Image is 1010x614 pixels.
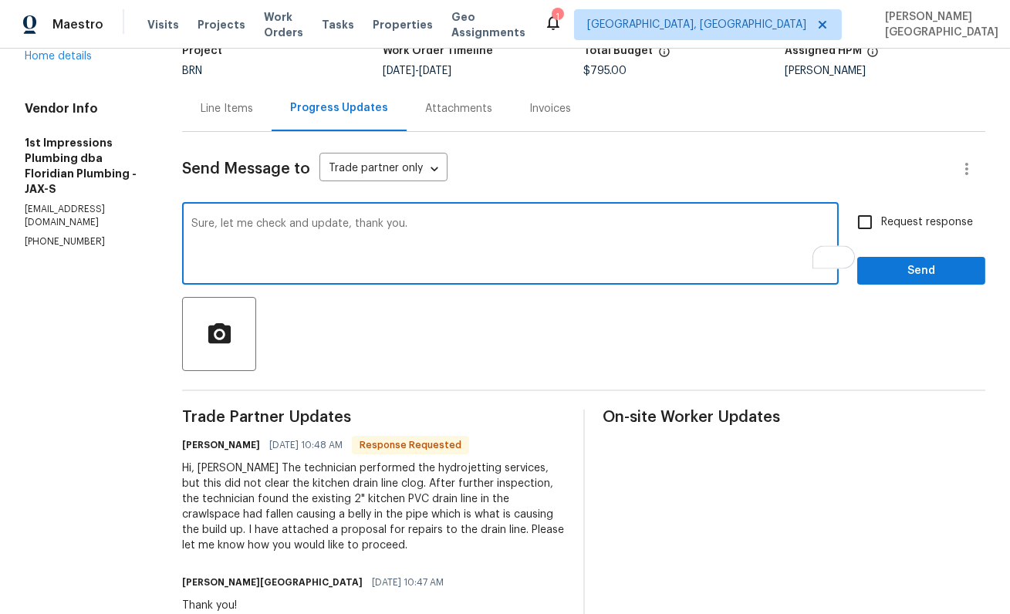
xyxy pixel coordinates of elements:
div: 1 [552,9,562,25]
span: On-site Worker Updates [603,410,986,425]
span: Response Requested [353,437,468,453]
span: [PERSON_NAME][GEOGRAPHIC_DATA] [879,9,998,40]
span: $795.00 [584,66,627,76]
div: Attachments [425,101,492,116]
h5: Work Order Timeline [383,46,493,56]
h5: 1st Impressions Plumbing dba Floridian Plumbing - JAX-S [25,135,145,197]
div: Hi, [PERSON_NAME] The technician performed the hydrojetting services, but this did not clear the ... [182,460,565,553]
h5: Project [182,46,222,56]
span: Trade Partner Updates [182,410,565,425]
textarea: To enrich screen reader interactions, please activate Accessibility in Grammarly extension settings [191,218,829,272]
span: Projects [198,17,245,32]
div: Trade partner only [319,157,448,182]
span: Properties [373,17,433,32]
h6: [PERSON_NAME] [182,437,260,453]
span: [DATE] [383,66,415,76]
span: [DATE] 10:48 AM [269,437,343,453]
span: Tasks [322,19,354,30]
span: The hpm assigned to this work order. [866,46,879,66]
span: Send Message to [182,161,310,177]
span: BRN [182,66,202,76]
span: The total cost of line items that have been proposed by Opendoor. This sum includes line items th... [658,46,671,66]
button: Send [857,257,985,285]
span: Geo Assignments [451,9,525,40]
p: [PHONE_NUMBER] [25,235,145,248]
span: Request response [881,214,973,231]
span: Send [870,261,973,281]
div: Invoices [529,101,571,116]
div: [PERSON_NAME] [785,66,985,76]
h4: Vendor Info [25,101,145,116]
h5: Assigned HPM [785,46,862,56]
h6: [PERSON_NAME][GEOGRAPHIC_DATA] [182,575,363,590]
span: - [383,66,451,76]
span: [DATE] [419,66,451,76]
h5: Total Budget [584,46,654,56]
span: [GEOGRAPHIC_DATA], [GEOGRAPHIC_DATA] [587,17,806,32]
span: Visits [147,17,179,32]
span: Work Orders [264,9,303,40]
a: Home details [25,51,92,62]
span: Maestro [52,17,103,32]
p: [EMAIL_ADDRESS][DOMAIN_NAME] [25,203,145,229]
div: Thank you! [182,598,453,613]
div: Line Items [201,101,253,116]
span: [DATE] 10:47 AM [372,575,444,590]
div: Progress Updates [290,100,388,116]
